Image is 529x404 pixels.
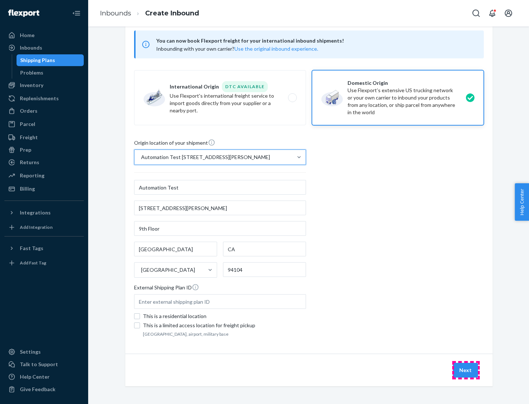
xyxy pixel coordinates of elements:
button: Fast Tags [4,242,84,254]
a: Create Inbound [145,9,199,17]
span: You can now book Flexport freight for your international inbound shipments! [156,36,475,45]
input: First & Last Name [134,180,306,195]
input: City [134,242,217,256]
div: Settings [20,348,41,356]
ol: breadcrumbs [94,3,205,24]
div: Orders [20,107,37,115]
a: Freight [4,131,84,143]
a: Reporting [4,170,84,181]
a: Billing [4,183,84,195]
div: Returns [20,159,39,166]
a: Prep [4,144,84,156]
button: Close Navigation [69,6,84,21]
button: Open notifications [485,6,500,21]
span: External Shipping Plan ID [134,284,199,294]
div: Home [20,32,35,39]
div: Inventory [20,82,43,89]
a: Settings [4,346,84,358]
a: Add Integration [4,221,84,233]
div: Reporting [20,172,44,179]
footer: [GEOGRAPHIC_DATA], airport, military base [143,331,306,337]
div: Parcel [20,120,35,128]
div: This is a limited access location for freight pickup [143,322,306,329]
a: Problems [17,67,84,79]
input: State [223,242,306,256]
a: Returns [4,156,84,168]
a: Home [4,29,84,41]
a: Orders [4,105,84,117]
button: Give Feedback [4,383,84,395]
a: Inbounds [4,42,84,54]
a: Add Fast Tag [4,257,84,269]
input: Street Address 2 (Optional) [134,221,306,236]
button: Open account menu [501,6,516,21]
div: Problems [20,69,43,76]
input: This is a residential location [134,313,140,319]
div: Prep [20,146,31,154]
span: Inbounding with your own carrier? [156,46,318,52]
div: Talk to Support [20,361,58,368]
a: Shipping Plans [17,54,84,66]
div: Freight [20,134,38,141]
div: Inbounds [20,44,42,51]
button: Use the original inbound experience. [234,45,318,53]
a: Replenishments [4,93,84,104]
div: Shipping Plans [20,57,55,64]
div: Give Feedback [20,386,55,393]
button: Integrations [4,207,84,219]
div: Add Integration [20,224,53,230]
div: Replenishments [20,95,59,102]
div: [GEOGRAPHIC_DATA] [141,266,195,274]
input: Street Address [134,201,306,215]
input: [GEOGRAPHIC_DATA] [140,266,141,274]
div: Help Center [20,373,50,380]
div: Automation Test [STREET_ADDRESS][PERSON_NAME] [141,154,270,161]
a: Help Center [4,371,84,383]
div: Integrations [20,209,51,216]
input: ZIP Code [223,262,306,277]
div: Add Fast Tag [20,260,46,266]
button: Help Center [515,183,529,221]
a: Inventory [4,79,84,91]
div: Fast Tags [20,245,43,252]
a: Parcel [4,118,84,130]
div: Billing [20,185,35,192]
button: Next [453,363,478,378]
input: Enter external shipping plan ID [134,294,306,309]
div: This is a residential location [143,313,306,320]
img: Flexport logo [8,10,39,17]
a: Talk to Support [4,358,84,370]
a: Inbounds [100,9,131,17]
input: This is a limited access location for freight pickup [134,322,140,328]
span: Origin location of your shipment [134,139,215,149]
button: Open Search Box [469,6,483,21]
